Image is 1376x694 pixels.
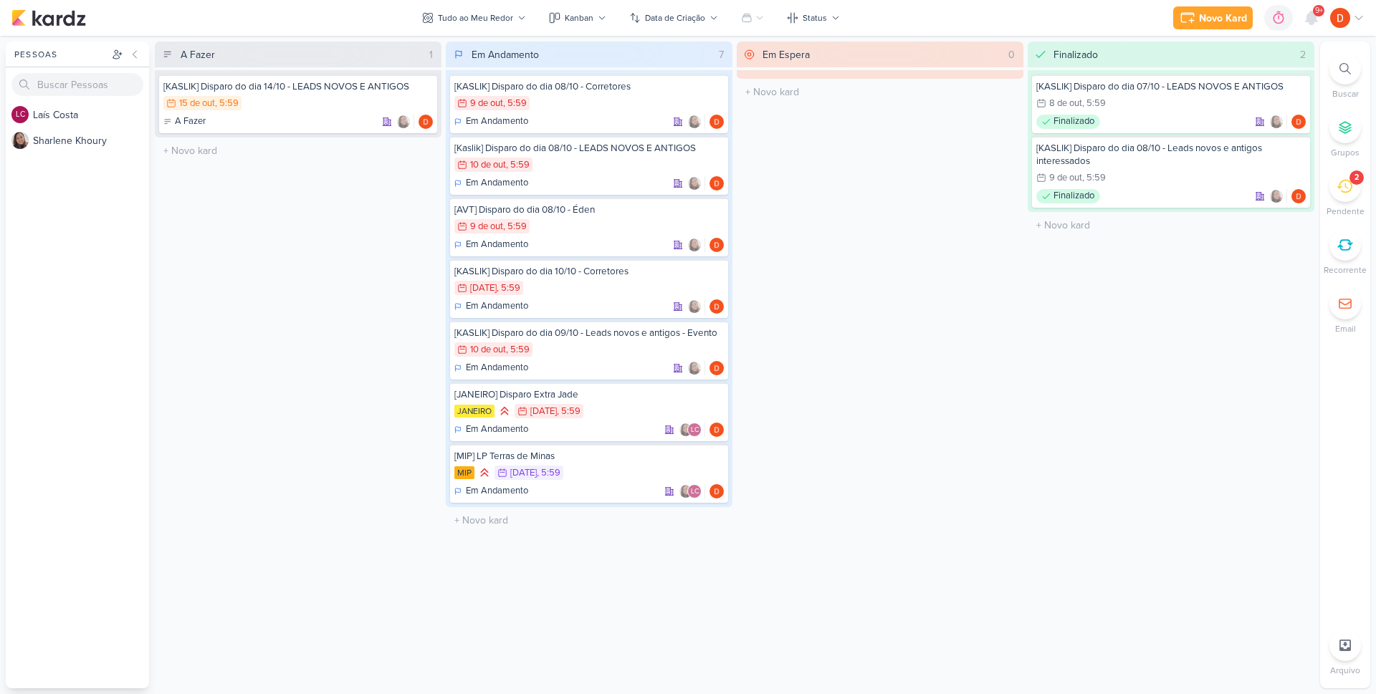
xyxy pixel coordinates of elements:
div: , 5:59 [557,407,580,416]
p: LC [691,488,699,496]
div: Em Andamento [454,176,528,191]
div: 9 de out [470,99,503,108]
div: , 5:59 [506,160,530,170]
img: Diego Lima | TAGAWA [709,484,724,498]
div: Novo Kard [1199,11,1247,26]
div: [KASLIK] Disparo do dia 14/10 - LEADS NOVOS E ANTIGOS [163,80,433,93]
div: , 5:59 [506,345,530,355]
div: 2 [1354,172,1359,183]
div: Em Andamento [454,238,528,252]
div: Responsável: Diego Lima | TAGAWA [709,299,724,314]
img: Diego Lima | TAGAWA [709,238,724,252]
div: Colaboradores: Sharlene Khoury, Laís Costa [679,423,705,437]
div: 8 de out [1049,99,1082,108]
div: Prioridade Alta [497,404,512,418]
div: [JANEIRO] Disparo Extra Jade [454,388,724,401]
div: A Fazer [163,115,206,129]
div: 10 de out [470,160,506,170]
div: Laís Costa [687,484,702,498]
div: JANEIRO [454,405,494,418]
img: Sharlene Khoury [396,115,411,129]
div: [KASLIK] Disparo do dia 08/10 - Corretores [454,80,724,93]
img: Diego Lima | TAGAWA [709,176,724,191]
div: Em Andamento [454,361,528,375]
p: Finalizado [1053,189,1094,203]
div: 9 de out [470,222,503,231]
div: Pessoas [11,48,109,61]
div: , 5:59 [537,468,560,478]
p: Em Andamento [466,176,528,191]
img: Diego Lima | TAGAWA [709,299,724,314]
img: Diego Lima | TAGAWA [419,115,433,129]
div: [KASLIK] Disparo do dia 10/10 - Corretores [454,265,724,278]
div: Laís Costa [687,423,702,437]
div: Em Andamento [454,299,528,314]
div: 9 de out [1049,173,1082,183]
img: Sharlene Khoury [1269,189,1284,203]
div: Responsável: Diego Lima | TAGAWA [709,423,724,437]
img: Sharlene Khoury [687,115,702,129]
div: Responsável: Diego Lima | TAGAWA [709,176,724,191]
div: Em Andamento [454,484,528,498]
div: 7 [713,47,730,62]
img: Sharlene Khoury [679,423,693,437]
img: Diego Lima | TAGAWA [709,423,724,437]
input: + Novo kard [158,140,439,161]
div: Laís Costa [11,106,29,123]
p: Em Andamento [466,238,528,252]
p: Em Andamento [466,423,528,437]
div: Responsável: Diego Lima | TAGAWA [709,484,724,498]
p: Em Andamento [466,361,528,375]
div: Colaboradores: Sharlene Khoury [1269,189,1287,203]
div: Colaboradores: Sharlene Khoury [687,115,705,129]
div: Finalizado [1053,47,1098,62]
div: A Fazer [181,47,215,62]
div: 1 [424,47,439,62]
div: [DATE] [470,284,497,293]
div: [KASLIK] Disparo do dia 09/10 - Leads novos e antigos - Evento [454,327,724,339]
p: Grupos [1331,146,1360,159]
div: MIP [454,466,474,479]
p: Email [1335,322,1356,335]
img: Sharlene Khoury [11,132,29,149]
div: [DATE] [530,407,557,416]
div: [AVT] Disparo do dia 08/10 - Éden [454,203,724,216]
div: Responsável: Diego Lima | TAGAWA [709,361,724,375]
div: , 5:59 [503,99,527,108]
div: , 5:59 [215,99,239,108]
div: Responsável: Diego Lima | TAGAWA [709,115,724,129]
div: , 5:59 [1082,99,1106,108]
div: 2 [1294,47,1311,62]
div: , 5:59 [503,222,527,231]
div: [MIP] LP Terras de Minas [454,450,724,463]
div: Responsável: Diego Lima | TAGAWA [1291,115,1306,129]
p: LC [16,111,25,119]
div: Colaboradores: Sharlene Khoury [687,361,705,375]
div: S h a r l e n e K h o u r y [33,133,149,148]
input: Buscar Pessoas [11,73,143,96]
div: Finalizado [1036,189,1100,203]
p: Buscar [1332,87,1359,100]
img: Sharlene Khoury [687,299,702,314]
div: Em Andamento [454,115,528,129]
p: Finalizado [1053,115,1094,129]
img: Diego Lima | TAGAWA [1330,8,1350,28]
div: , 5:59 [497,284,520,293]
img: Diego Lima | TAGAWA [709,115,724,129]
div: Colaboradores: Sharlene Khoury [687,238,705,252]
input: + Novo kard [1031,215,1311,236]
div: [KASLIK] Disparo do dia 07/10 - LEADS NOVOS E ANTIGOS [1036,80,1306,93]
p: Pendente [1327,205,1365,218]
div: 10 de out [470,345,506,355]
span: 9+ [1315,5,1323,16]
div: Colaboradores: Sharlene Khoury [1269,115,1287,129]
button: Novo Kard [1173,6,1253,29]
p: Em Andamento [466,299,528,314]
div: [KASLIK] Disparo do dia 08/10 - Leads novos e antigos interessados [1036,142,1306,168]
img: Sharlene Khoury [1269,115,1284,129]
div: 15 de out [179,99,215,108]
input: + Novo kard [449,510,730,531]
div: Prioridade Alta [477,466,492,480]
div: Colaboradores: Sharlene Khoury [687,176,705,191]
div: [DATE] [510,468,537,478]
